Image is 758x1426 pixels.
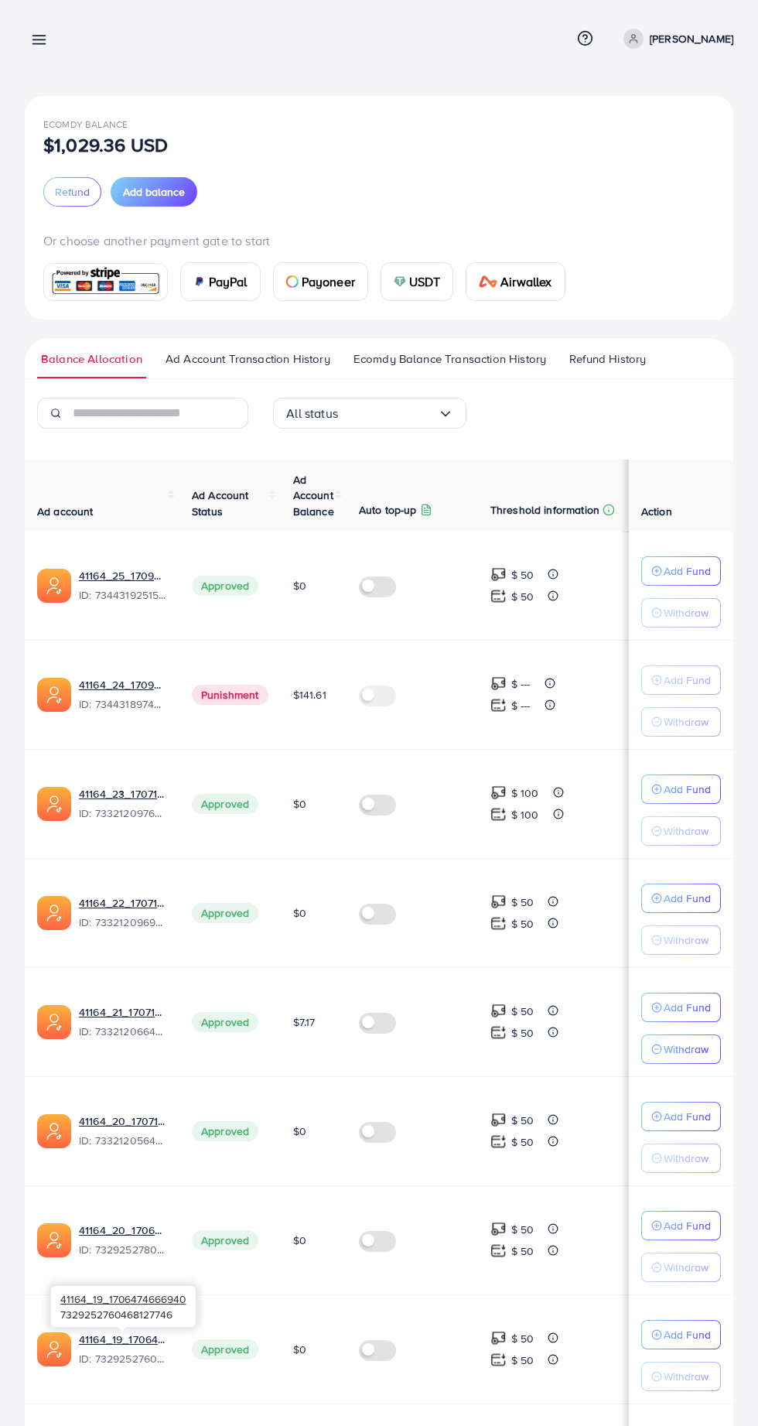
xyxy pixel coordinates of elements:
span: Approved [192,1121,258,1141]
p: Withdraw [664,713,708,731]
img: top-up amount [490,1134,507,1150]
p: $ 50 [511,566,534,584]
p: Or choose another payment gate to start [43,231,715,250]
span: 41164_19_1706474666940 [60,1291,186,1306]
img: card [394,275,406,288]
button: Withdraw [641,925,721,955]
p: Withdraw [664,1040,708,1058]
span: ID: 7344319251534069762 [79,587,167,603]
span: PayPal [209,272,248,291]
a: cardUSDT [381,262,454,301]
p: $ 50 [511,1329,534,1348]
div: <span class='underline'>41164_20_1707142368069</span></br>7332120564271874049 [79,1113,167,1149]
img: top-up amount [490,675,507,692]
p: $ 50 [511,1242,534,1260]
img: top-up amount [490,566,507,583]
div: <span class='underline'>41164_22_1707142456408</span></br>7332120969684811778 [79,895,167,931]
p: Withdraw [664,822,708,840]
p: Add Fund [664,780,711,798]
span: $0 [293,796,306,812]
p: Withdraw [664,604,708,622]
button: Add Fund [641,556,721,586]
p: $ 50 [511,1024,534,1042]
p: $ 50 [511,587,534,606]
a: [PERSON_NAME] [617,29,733,49]
div: <span class='underline'>41164_23_1707142475983</span></br>7332120976240689154 [79,786,167,822]
button: Withdraw [641,707,721,737]
button: Withdraw [641,1253,721,1282]
span: Ad account [37,504,94,519]
p: $ 50 [511,1002,534,1021]
button: Add Fund [641,775,721,804]
p: Add Fund [664,1216,711,1235]
button: Withdraw [641,1144,721,1173]
div: Search for option [273,398,466,429]
img: top-up amount [490,806,507,822]
img: top-up amount [490,1221,507,1237]
span: Balance Allocation [41,351,142,368]
button: Withdraw [641,598,721,628]
p: Auto top-up [359,501,417,519]
span: Ad Account Status [192,487,249,518]
p: Add Fund [664,671,711,689]
img: top-up amount [490,1112,507,1128]
span: ID: 7332120969684811778 [79,915,167,930]
span: Refund [55,184,90,200]
button: Add Fund [641,1211,721,1240]
span: $7.17 [293,1014,316,1030]
p: $ 100 [511,805,539,824]
span: USDT [409,272,441,291]
span: Approved [192,794,258,814]
button: Add Fund [641,665,721,695]
a: 41164_24_1709982576916 [79,677,167,692]
span: ID: 7332120976240689154 [79,805,167,821]
span: Add balance [123,184,185,200]
span: ID: 7344318974215340033 [79,696,167,712]
img: ic-ads-acc.e4c84228.svg [37,1114,71,1148]
p: Withdraw [664,1367,708,1386]
img: ic-ads-acc.e4c84228.svg [37,1005,71,1039]
span: All status [286,402,338,426]
img: ic-ads-acc.e4c84228.svg [37,1223,71,1257]
span: Approved [192,1230,258,1250]
span: Approved [192,1339,258,1359]
p: $ 50 [511,893,534,911]
img: card [193,275,206,288]
div: <span class='underline'>41164_24_1709982576916</span></br>7344318974215340033 [79,677,167,713]
button: Add Fund [641,993,721,1022]
p: $ 50 [511,1111,534,1130]
div: 7329252760468127746 [51,1286,196,1327]
span: Approved [192,903,258,923]
a: 41164_22_1707142456408 [79,895,167,911]
img: top-up amount [490,1024,507,1041]
button: Refund [43,177,101,207]
img: card [49,265,162,299]
img: top-up amount [490,894,507,910]
a: 41164_25_1709982599082 [79,568,167,583]
p: $ --- [511,675,531,693]
span: Approved [192,1012,258,1032]
img: top-up amount [490,915,507,932]
img: card [286,275,299,288]
a: 41164_20_1707142368069 [79,1113,167,1129]
span: Punishment [192,685,268,705]
p: Add Fund [664,562,711,580]
a: 41164_23_1707142475983 [79,786,167,802]
button: Withdraw [641,1362,721,1391]
span: $0 [293,1123,306,1139]
p: [PERSON_NAME] [650,29,733,48]
a: cardPayoneer [273,262,368,301]
img: ic-ads-acc.e4c84228.svg [37,678,71,712]
span: $0 [293,1233,306,1248]
span: Action [641,504,672,519]
p: $ --- [511,696,531,715]
a: cardPayPal [180,262,261,301]
p: $ 100 [511,784,539,802]
p: $ 50 [511,1220,534,1239]
a: 41164_19_1706474666940 [79,1332,167,1347]
span: ID: 7329252760468127746 [79,1351,167,1366]
p: Add Fund [664,889,711,908]
span: $0 [293,1342,306,1357]
a: cardAirwallex [466,262,565,301]
div: <span class='underline'>41164_25_1709982599082</span></br>7344319251534069762 [79,568,167,604]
